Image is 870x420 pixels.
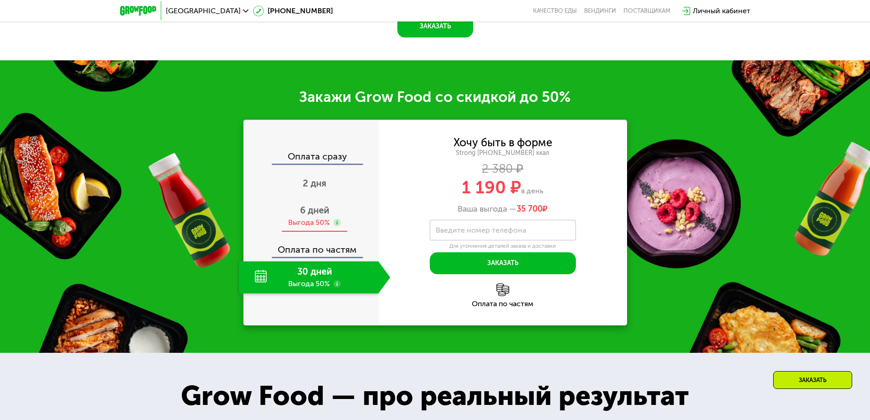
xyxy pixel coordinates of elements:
span: 35 700 [517,204,543,214]
span: в день [521,186,543,195]
span: 1 190 ₽ [462,177,521,198]
div: Оплата сразу [244,152,379,164]
img: l6xcnZfty9opOoJh.png [496,283,509,296]
div: поставщикам [623,7,670,15]
div: 2 380 ₽ [379,164,627,174]
div: Личный кабинет [693,5,750,16]
span: [GEOGRAPHIC_DATA] [166,7,241,15]
span: ₽ [517,204,548,214]
a: Вендинги [584,7,616,15]
div: Grow Food — про реальный результат [161,375,709,416]
div: Для уточнения деталей заказа и доставки [430,243,576,250]
div: Ваша выгода — [379,204,627,214]
div: Strong [PHONE_NUMBER] ккал [379,149,627,157]
span: 2 дня [303,178,327,189]
label: Введите номер телефона [436,228,526,233]
div: Оплата по частям [244,236,379,257]
div: Хочу быть в форме [453,138,552,148]
button: Заказать [397,16,473,37]
div: Заказать [773,371,852,389]
div: Оплата по частям [379,300,627,308]
a: [PHONE_NUMBER] [253,5,333,16]
span: 6 дней [300,205,329,216]
a: Качество еды [533,7,577,15]
button: Заказать [430,252,576,274]
div: Выгода 50% [288,218,330,228]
